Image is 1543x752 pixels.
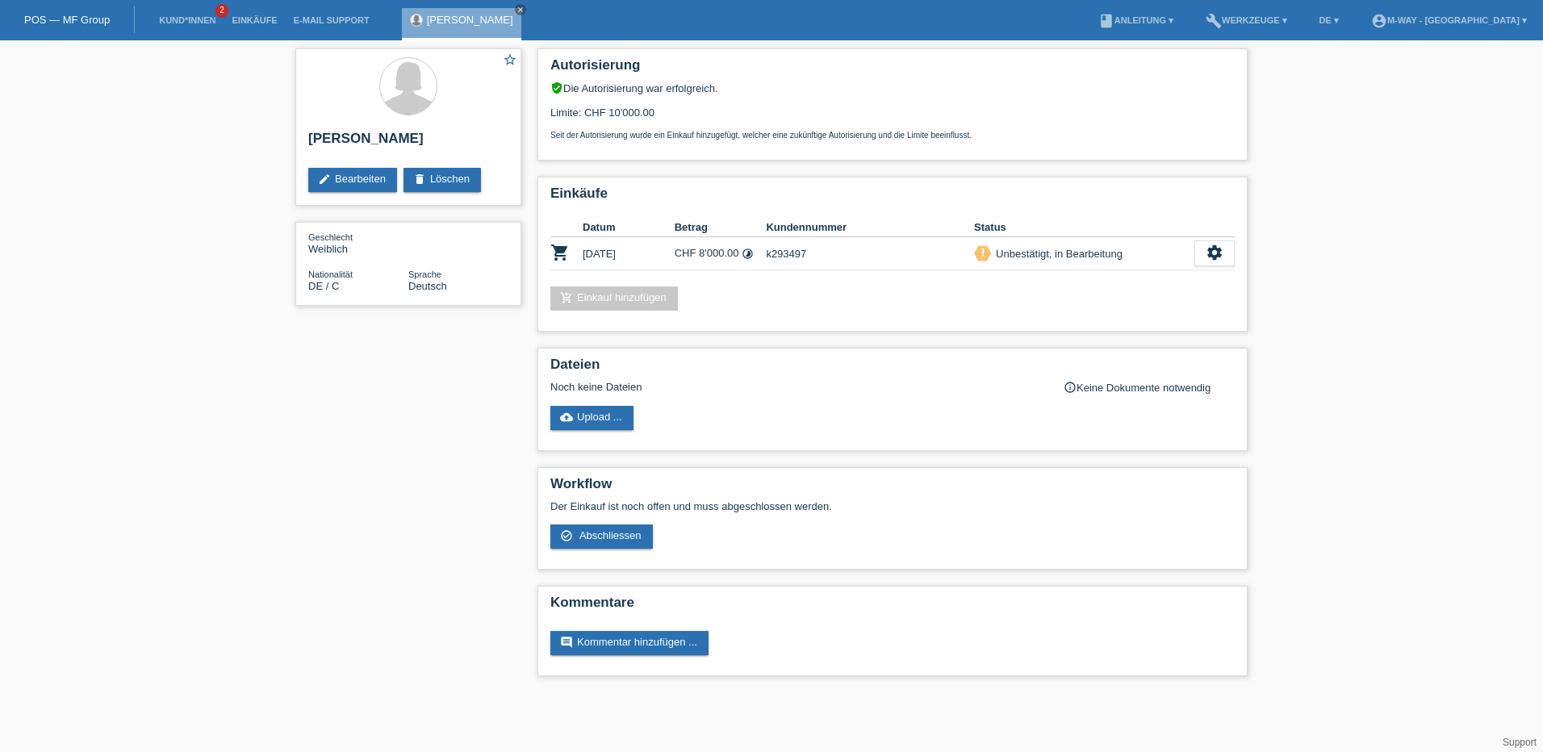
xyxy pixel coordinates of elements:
[1198,15,1295,25] a: buildWerkzeuge ▾
[550,357,1235,381] h2: Dateien
[516,6,525,14] i: close
[1311,15,1347,25] a: DE ▾
[560,636,573,649] i: comment
[977,247,989,258] i: priority_high
[308,131,508,155] h2: [PERSON_NAME]
[766,218,974,237] th: Kundennummer
[550,81,563,94] i: verified_user
[560,291,573,304] i: add_shopping_cart
[766,237,974,270] td: k293497
[503,52,517,67] i: star_border
[308,231,408,255] div: Weiblich
[308,269,353,279] span: Nationalität
[583,218,675,237] th: Datum
[224,15,285,25] a: Einkäufe
[675,237,767,270] td: CHF 8'000.00
[550,57,1235,81] h2: Autorisierung
[1206,13,1222,29] i: build
[550,524,653,549] a: check_circle_outline Abschliessen
[550,406,634,430] a: cloud_uploadUpload ...
[550,381,1043,393] div: Noch keine Dateien
[550,81,1235,94] div: Die Autorisierung war erfolgreich.
[550,94,1235,140] div: Limite: CHF 10'000.00
[503,52,517,69] a: star_border
[560,529,573,542] i: check_circle_outline
[550,286,678,311] a: add_shopping_cartEinkauf hinzufügen
[286,15,378,25] a: E-Mail Support
[515,4,526,15] a: close
[550,631,709,655] a: commentKommentar hinzufügen ...
[550,243,570,262] i: POSP00026839
[1098,13,1114,29] i: book
[991,245,1123,262] div: Unbestätigt, in Bearbeitung
[974,218,1194,237] th: Status
[408,269,441,279] span: Sprache
[404,168,481,192] a: deleteLöschen
[408,280,447,292] span: Deutsch
[550,131,1235,140] p: Seit der Autorisierung wurde ein Einkauf hinzugefügt, welcher eine zukünftige Autorisierung und d...
[427,14,513,26] a: [PERSON_NAME]
[308,280,339,292] span: Deutschland / C / 14.02.2011
[151,15,224,25] a: Kund*innen
[550,500,1235,512] p: Der Einkauf ist noch offen und muss abgeschlossen werden.
[1206,244,1223,261] i: settings
[1371,13,1387,29] i: account_circle
[1064,381,1077,394] i: info_outline
[318,173,331,186] i: edit
[1064,381,1235,394] div: Keine Dokumente notwendig
[579,529,642,541] span: Abschliessen
[583,237,675,270] td: [DATE]
[308,168,397,192] a: editBearbeiten
[413,173,426,186] i: delete
[215,4,228,18] span: 2
[1090,15,1181,25] a: bookAnleitung ▾
[24,14,110,26] a: POS — MF Group
[560,411,573,424] i: cloud_upload
[550,595,1235,619] h2: Kommentare
[1503,737,1537,748] a: Support
[550,476,1235,500] h2: Workflow
[1363,15,1535,25] a: account_circlem-way - [GEOGRAPHIC_DATA] ▾
[742,248,754,260] i: Fixe Raten (12 Raten)
[550,186,1235,210] h2: Einkäufe
[675,218,767,237] th: Betrag
[308,232,353,242] span: Geschlecht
